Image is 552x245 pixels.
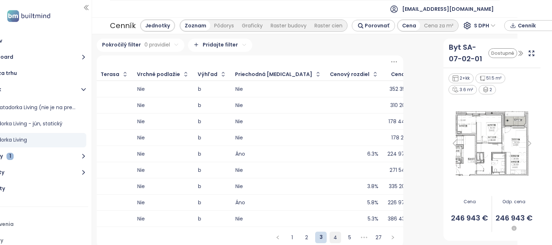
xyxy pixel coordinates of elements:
li: 3 [315,232,327,243]
span: 246 943 € [492,213,536,224]
div: Nie [137,87,189,92]
div: Pokročilý filter [97,39,184,52]
span: [EMAIL_ADDRESS][DOMAIN_NAME] [402,0,494,18]
img: Floor plan [448,109,536,178]
span: 0 pravidiel [144,41,170,49]
li: 2 [301,232,312,243]
div: Výhľad [198,72,217,77]
li: Predchádzajúca strana [272,232,284,243]
div: Terasa [101,72,119,77]
div: Nie [137,200,189,205]
li: 1 [286,232,298,243]
div: Vrchné podlažie [137,72,180,77]
div: 51.5 m² [475,73,506,83]
div: b [198,119,226,124]
div: b [198,103,226,108]
div: Cenový rozdiel [330,72,369,77]
div: 2 [479,85,496,95]
div: b [198,217,226,221]
div: Cena [391,72,405,77]
a: 27 [373,232,384,243]
span: S DPH [474,20,496,31]
div: 5.3% [368,217,378,221]
div: Nie [137,168,189,173]
a: 3 [315,232,327,242]
a: 1 [287,232,298,243]
div: Nie [235,135,321,140]
div: Pridajte filter [188,39,252,52]
div: 226 974 € [388,200,414,205]
div: Nie [235,103,321,108]
div: b [198,200,226,205]
div: Nie [137,217,189,221]
div: Nie [137,119,189,124]
div: Graficky [238,21,267,31]
span: Porovnať [365,22,389,30]
div: 386 436 € [388,217,414,221]
span: Cena [448,199,492,205]
div: 271 547 € [390,168,414,173]
div: Nie [235,217,321,221]
div: Raster cien [310,21,346,31]
button: Porovnať [352,20,395,31]
li: 4 [330,232,341,243]
div: Pôdorys [210,21,238,31]
div: Áno [235,152,321,156]
a: 2 [301,232,312,243]
div: Priechodná [MEDICAL_DATA] [235,72,312,77]
div: 352 355 € [390,87,414,92]
span: ••• [358,232,370,243]
div: b [198,152,226,156]
li: 5 [344,232,355,243]
div: Nie [137,152,189,156]
div: Nie [137,103,189,108]
span: 246 943 € [448,213,492,224]
div: 178 271 € [391,135,414,140]
div: 2+kk [448,73,474,83]
a: Byt SA-07-02-01 [449,42,484,64]
div: 335 206 € [389,184,414,189]
li: Nasledujúcich 5 strán [358,232,370,243]
div: Cena [398,21,420,31]
div: Zoznam [181,21,210,31]
div: 3.6 m² [448,85,477,95]
div: Cenník [110,19,136,32]
span: right [391,235,395,240]
div: 6.3% [367,152,378,156]
div: b [198,135,226,140]
div: Áno [235,200,321,205]
div: 1 [6,153,14,160]
div: Dostupné [488,48,517,58]
div: 178 448 € [388,119,414,124]
span: left [276,235,280,240]
div: Nie [235,87,321,92]
div: Nie [235,168,321,173]
div: b [198,184,226,189]
div: Cena za m² [420,21,457,31]
div: 5.8% [367,200,378,205]
a: 4 [330,232,341,243]
div: 3.8% [367,184,378,189]
div: Nie [137,135,189,140]
button: left [272,232,284,243]
div: Nie [235,184,321,189]
div: Jednotky [141,21,174,31]
div: b [198,87,226,92]
img: logo [5,9,52,23]
div: 310 202 € [390,103,414,108]
li: Nasledujúca strana [387,232,399,243]
div: 224 974 € [387,152,414,156]
button: right [387,232,399,243]
div: b [198,168,226,173]
div: Raster budovy [267,21,310,31]
a: 5 [344,232,355,243]
div: Nie [235,119,321,124]
div: Nie [137,184,189,189]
